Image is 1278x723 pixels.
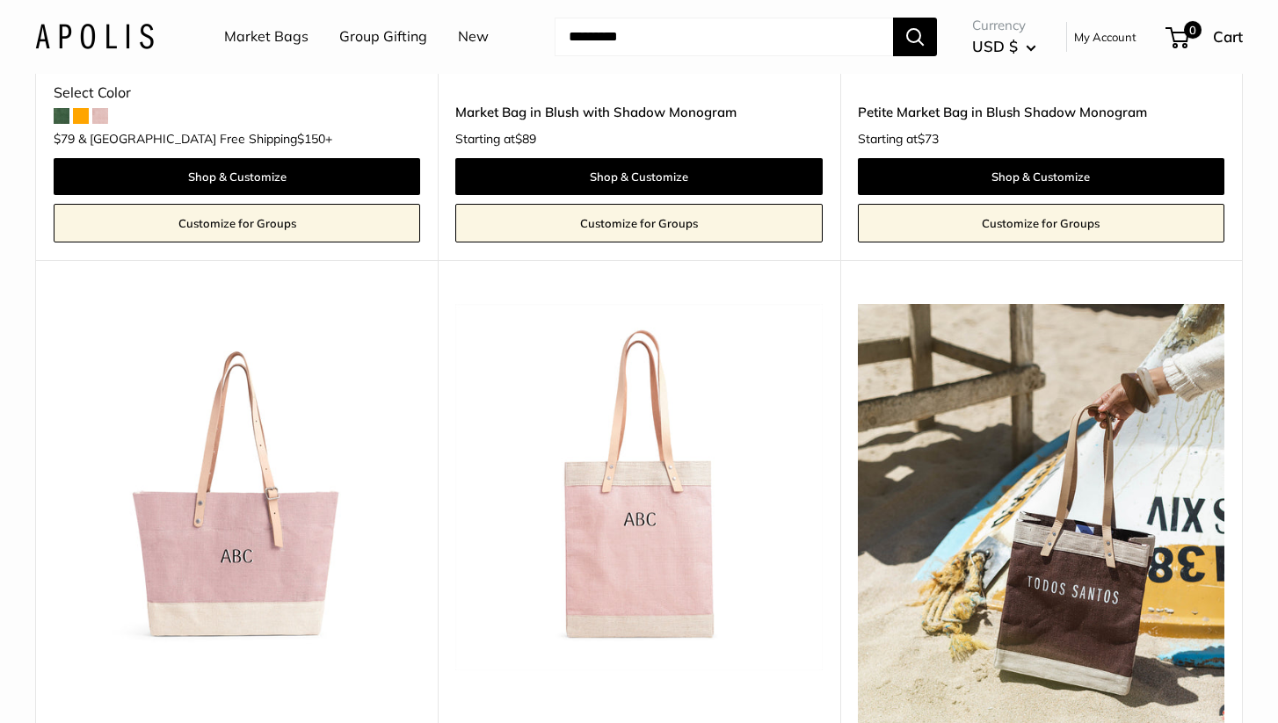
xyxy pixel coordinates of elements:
span: $89 [515,131,536,147]
a: 0 Cart [1167,23,1243,51]
img: Apolis [35,24,154,49]
a: Shop & Customize [54,158,420,195]
a: Market Tote in Blush with Shadow MonogramMarket Tote in Blush with Shadow Monogram [455,304,822,670]
span: $73 [918,131,939,147]
a: Market Bags [224,24,309,50]
a: New [458,24,489,50]
span: $79 [54,131,75,147]
a: My Account [1074,26,1136,47]
input: Search... [555,18,893,56]
img: Market Tote in Blush with Shadow Monogram [455,304,822,670]
a: Petite Market Bag in Blush Shadow Monogram [858,102,1224,122]
button: Search [893,18,937,56]
a: Customize for Groups [455,204,822,242]
a: Customize for Groups [54,204,420,242]
span: Starting at [858,133,939,145]
a: Customize for Groups [858,204,1224,242]
span: & [GEOGRAPHIC_DATA] Free Shipping + [78,133,332,145]
span: 0 [1184,21,1202,39]
span: Cart [1213,27,1243,46]
a: Shop & Customize [455,158,822,195]
a: Group Gifting [339,24,427,50]
span: Currency [972,13,1036,38]
span: USD $ [972,37,1018,55]
a: Shop & Customize [858,158,1224,195]
div: Select Color [54,80,420,106]
a: Market Bag in Blush with Shadow Monogram [455,102,822,122]
span: $150 [297,131,325,147]
button: USD $ [972,33,1036,61]
a: Shoulder Market Bag in Blush with Shadow MonogramShoulder Market Bag in Blush with Shadow Monogram [54,304,420,670]
img: Shoulder Market Bag in Blush with Shadow Monogram [54,304,420,670]
span: Starting at [455,133,536,145]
